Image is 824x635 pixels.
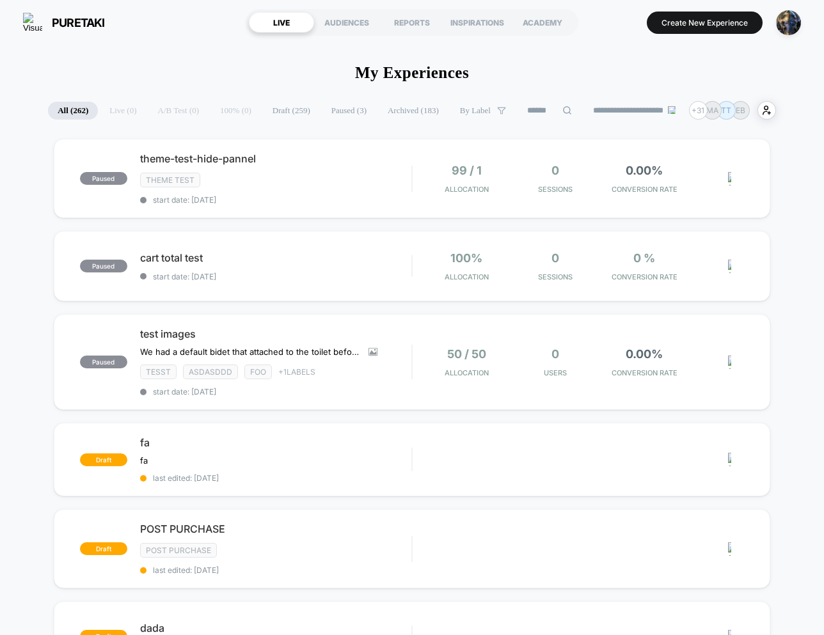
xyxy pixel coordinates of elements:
span: draft [80,542,127,555]
span: tesst [140,365,177,379]
span: CONVERSION RATE [603,368,686,377]
span: Archived ( 183 ) [378,102,448,120]
span: draft [80,453,127,466]
span: dada [140,622,412,634]
span: fa [140,455,148,466]
span: Post Purchase [140,543,217,558]
div: + 31 [689,101,708,120]
span: start date: [DATE] [140,272,412,281]
span: 0.00% [626,347,663,361]
span: theme-test-hide-pannel [140,152,412,165]
span: 100% [450,251,482,265]
span: last edited: [DATE] [140,565,412,575]
span: Allocation [445,368,489,377]
span: By Label [460,106,491,116]
span: paused [80,356,127,368]
p: MA [706,106,718,115]
p: TT [721,106,731,115]
span: Paused ( 3 ) [322,102,376,120]
button: ppic [772,10,805,36]
span: cart total test [140,251,412,264]
p: EB [736,106,745,115]
img: Visually logo [23,13,42,32]
span: Sessions [514,185,597,194]
span: puretaki [52,16,105,29]
span: + 1 Labels [278,367,315,377]
img: ppic [776,10,801,35]
span: All ( 262 ) [48,102,98,120]
img: close [728,356,731,369]
span: asdasddd [183,365,238,379]
span: fa [140,436,412,449]
img: close [728,542,731,556]
span: Draft ( 259 ) [263,102,320,120]
div: INSPIRATIONS [445,12,510,33]
span: 0.00% [626,164,663,177]
span: 0 [551,347,559,361]
span: start date: [DATE] [140,195,412,205]
span: CONVERSION RATE [603,185,686,194]
img: close [728,453,731,466]
span: last edited: [DATE] [140,473,412,483]
span: Theme Test [140,173,200,187]
span: test images [140,327,412,340]
span: paused [80,172,127,185]
span: paused [80,260,127,272]
span: Allocation [445,185,489,194]
span: 50 / 50 [447,347,486,361]
h1: My Experiences [355,64,469,82]
span: Users [514,368,597,377]
button: puretaki [19,12,109,33]
div: AUDIENCES [314,12,379,33]
div: ACADEMY [510,12,575,33]
img: close [728,172,731,185]
span: 0 % [633,251,655,265]
span: 0 [551,251,559,265]
div: LIVE [249,12,314,33]
button: Create New Experience [647,12,763,34]
span: POST PURCHASE [140,522,412,535]
span: 0 [551,164,559,177]
span: We had a default bidet that attached to the toilet before and it was hard to clean around so I de... [140,347,359,357]
img: end [668,106,676,114]
div: REPORTS [379,12,445,33]
span: CONVERSION RATE [603,272,686,281]
span: Allocation [445,272,489,281]
span: foo [244,365,272,379]
img: close [728,260,731,273]
span: Sessions [514,272,597,281]
span: 99 / 1 [452,164,482,177]
span: start date: [DATE] [140,387,412,396]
